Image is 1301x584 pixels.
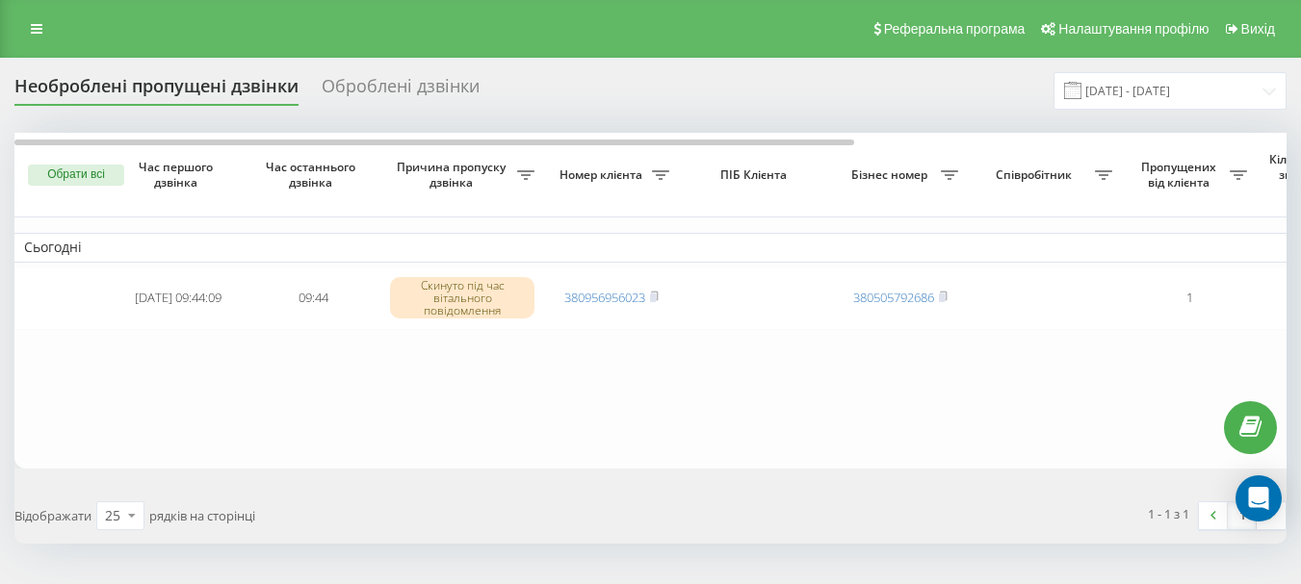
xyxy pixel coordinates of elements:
span: Вихід [1241,21,1275,37]
div: 25 [105,506,120,525]
span: Бізнес номер [843,167,941,183]
div: Оброблені дзвінки [322,76,480,106]
a: 380956956023 [564,289,645,306]
span: ПІБ Клієнта [695,167,817,183]
span: Час останнього дзвінка [261,160,365,190]
a: 1 [1228,502,1257,529]
span: Номер клієнта [554,167,652,183]
span: Час першого дзвінка [126,160,230,190]
div: Скинуто під час вітального повідомлення [390,277,534,319]
span: Співробітник [977,167,1095,183]
a: 380505792686 [853,289,934,306]
td: [DATE] 09:44:09 [111,267,246,330]
span: Причина пропуску дзвінка [390,160,517,190]
span: Налаштування профілю [1058,21,1209,37]
div: Необроблені пропущені дзвінки [14,76,299,106]
button: Обрати всі [28,165,124,186]
div: Open Intercom Messenger [1236,475,1282,521]
td: 1 [1122,267,1257,330]
td: 09:44 [246,267,380,330]
div: 1 - 1 з 1 [1148,504,1189,523]
span: рядків на сторінці [149,507,255,524]
span: Реферальна програма [884,21,1026,37]
span: Відображати [14,507,91,524]
span: Пропущених від клієнта [1132,160,1230,190]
